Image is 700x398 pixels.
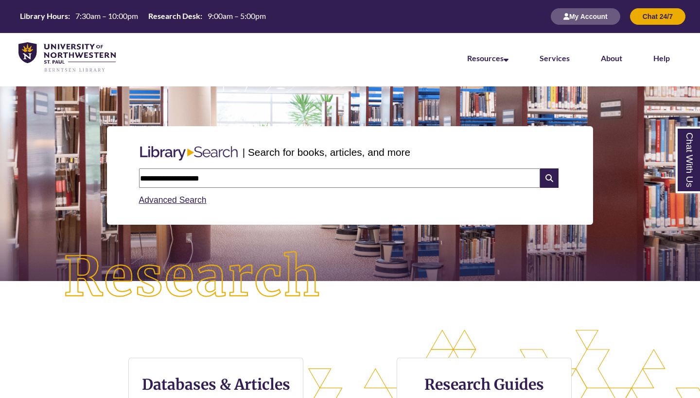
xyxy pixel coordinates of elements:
[137,375,295,394] h3: Databases & Articles
[653,53,670,63] a: Help
[208,11,266,20] span: 9:00am – 5:00pm
[540,53,570,63] a: Services
[630,12,685,20] a: Chat 24/7
[16,11,270,21] table: Hours Today
[35,223,350,332] img: Research
[405,375,563,394] h3: Research Guides
[551,12,620,20] a: My Account
[630,8,685,25] button: Chat 24/7
[467,53,508,63] a: Resources
[139,195,207,205] a: Advanced Search
[551,8,620,25] button: My Account
[135,142,243,165] img: Libary Search
[601,53,622,63] a: About
[540,168,559,188] i: Search
[16,11,71,21] th: Library Hours:
[243,145,410,160] p: | Search for books, articles, and more
[144,11,204,21] th: Research Desk:
[75,11,138,20] span: 7:30am – 10:00pm
[18,42,116,73] img: UNWSP Library Logo
[16,11,270,22] a: Hours Today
